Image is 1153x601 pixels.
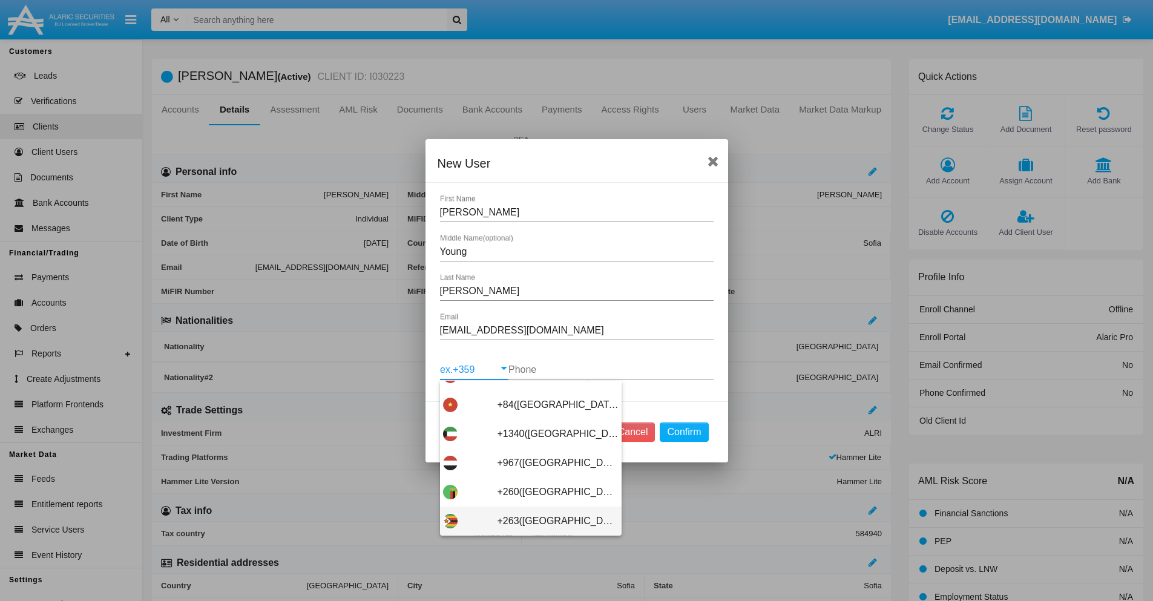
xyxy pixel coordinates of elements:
span: +260([GEOGRAPHIC_DATA]) [498,478,619,507]
span: +967([GEOGRAPHIC_DATA]) [498,448,619,478]
div: New User [438,154,716,173]
span: +263([GEOGRAPHIC_DATA]) [498,507,619,536]
span: +84([GEOGRAPHIC_DATA]) [498,390,619,419]
button: Confirm [660,422,708,442]
button: Cancel [611,422,655,442]
span: +1340([GEOGRAPHIC_DATA], [GEOGRAPHIC_DATA]) [498,419,619,448]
